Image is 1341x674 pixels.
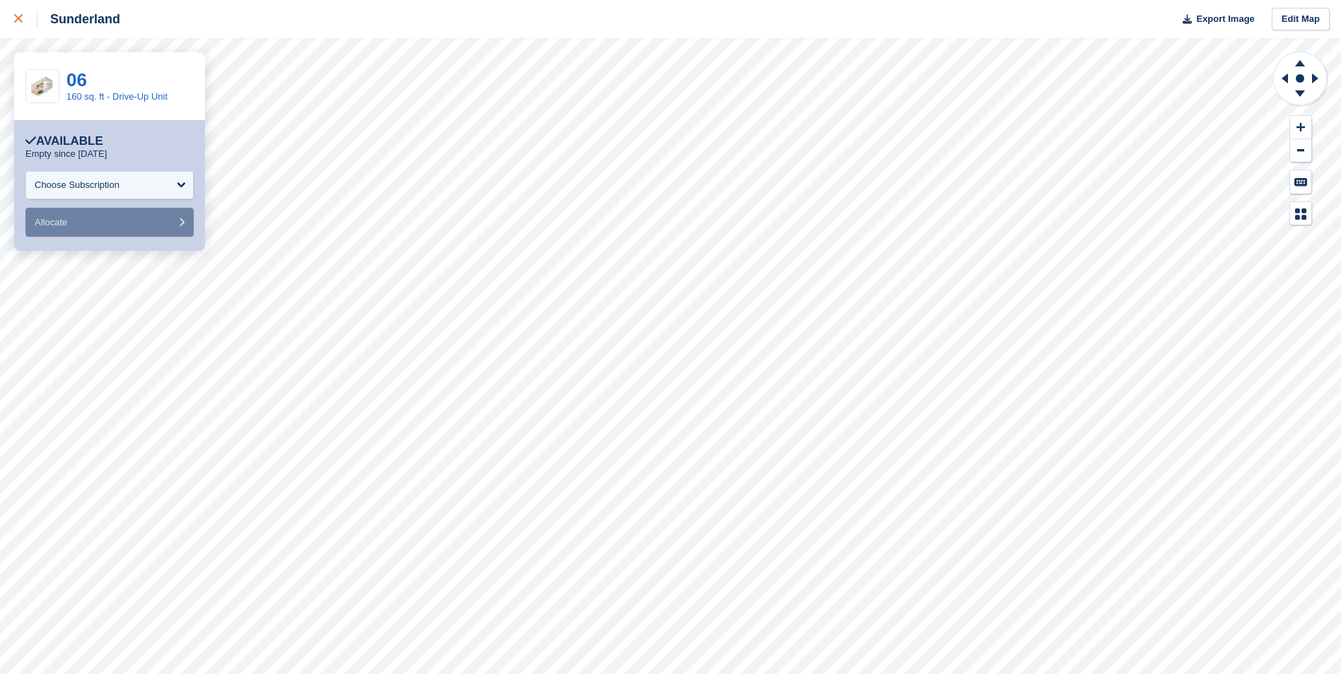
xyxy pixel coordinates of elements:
div: Available [25,134,103,148]
button: Map Legend [1290,202,1311,225]
p: Empty since [DATE] [25,148,107,160]
button: Allocate [25,208,194,237]
button: Zoom Out [1290,139,1311,162]
button: Zoom In [1290,116,1311,139]
a: 06 [66,69,87,90]
span: Allocate [35,217,67,227]
button: Keyboard Shortcuts [1290,170,1311,194]
span: Export Image [1196,12,1254,26]
div: Choose Subscription [35,178,119,192]
button: Export Image [1174,8,1255,31]
img: SCA-160sqft%20(1).jpg [26,75,59,97]
a: 160 sq. ft - Drive-Up Unit [66,91,168,102]
div: Sunderland [37,11,120,28]
a: Edit Map [1272,8,1330,31]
